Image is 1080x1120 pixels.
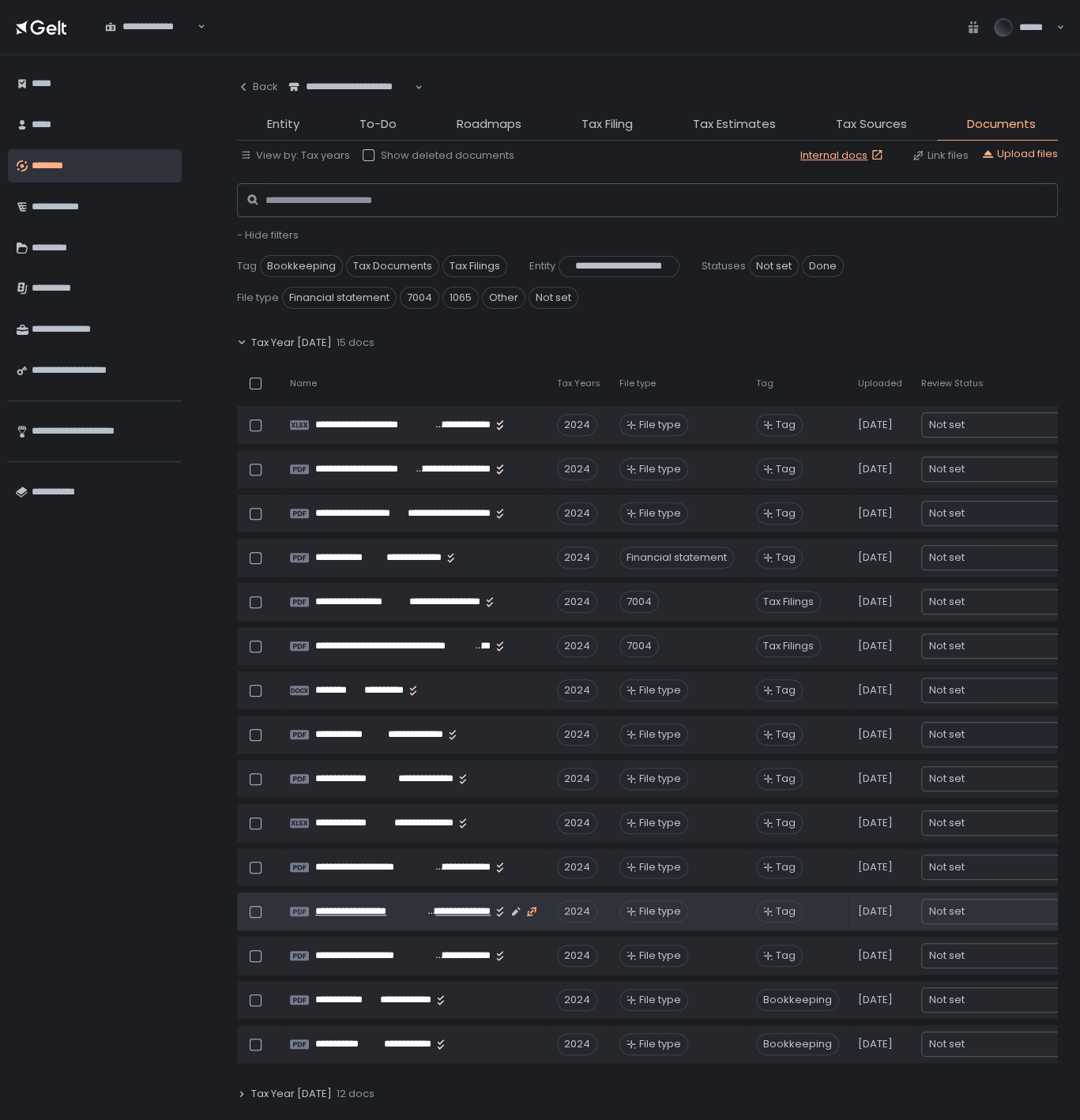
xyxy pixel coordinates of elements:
span: 1065 [442,287,479,309]
span: Not set [929,506,965,521]
span: File type [639,418,681,432]
span: Not set [929,815,965,831]
div: Search for option [922,988,1072,1012]
input: Search for option [965,638,1057,654]
span: Review Status [921,378,984,389]
input: Search for option [965,948,1057,964]
span: Roadmaps [457,115,521,133]
span: Tag [756,378,773,389]
span: File type [639,772,681,786]
input: Search for option [965,506,1057,521]
div: 2024 [557,945,597,967]
span: File type [639,904,681,919]
input: Search for option [965,815,1057,831]
div: Search for option [922,855,1072,879]
span: [DATE] [858,639,893,653]
span: [DATE] [858,816,893,830]
div: Search for option [922,502,1072,525]
span: [DATE] [858,683,893,697]
span: [DATE] [858,727,893,742]
span: Tax Filings [442,255,507,277]
span: Tax Sources [836,115,907,133]
div: 2024 [557,458,597,480]
span: Not set [929,727,965,742]
span: Not set [929,417,965,433]
span: Tag [776,816,796,830]
span: Tax Filings [756,591,821,613]
span: Documents [967,115,1036,133]
span: Not set [529,287,578,309]
span: Tag [237,259,257,273]
span: - Hide filters [237,227,299,242]
div: 2024 [557,502,597,524]
input: Search for option [965,1036,1057,1052]
input: Search for option [965,859,1057,875]
div: Search for option [922,900,1072,923]
span: [DATE] [858,904,893,919]
div: 2024 [557,768,597,790]
span: [DATE] [858,949,893,963]
span: File type [639,506,681,521]
span: Not set [929,461,965,477]
button: Back [237,71,278,103]
span: [DATE] [858,551,893,565]
span: Tax Filing [581,115,633,133]
span: Tag [776,949,796,963]
span: Not set [929,638,965,654]
button: Link files [912,148,969,163]
span: 7004 [400,287,439,309]
div: Search for option [922,678,1072,702]
input: Search for option [965,550,1057,566]
span: File type [639,993,681,1007]
div: 2024 [557,812,597,834]
div: Search for option [922,413,1072,437]
span: File type [237,291,279,305]
div: Search for option [922,546,1072,569]
div: 2024 [557,414,597,436]
span: Tag [776,772,796,786]
input: Search for option [965,771,1057,787]
span: Not set [929,594,965,610]
span: File type [639,462,681,476]
span: Not set [929,682,965,698]
span: File type [639,683,681,697]
div: Search for option [278,71,423,103]
span: Uploaded [858,378,902,389]
span: Tag [776,551,796,565]
div: 2024 [557,723,597,746]
span: File type [619,378,656,389]
div: 2024 [557,856,597,878]
span: [DATE] [858,462,893,476]
span: Name [290,378,317,389]
span: Tag [776,860,796,874]
span: Tax Documents [346,255,439,277]
span: Tax Year [DATE] [251,336,332,350]
span: Not set [749,255,799,277]
span: Entity [267,115,299,133]
span: Not set [929,859,965,875]
div: Search for option [922,590,1072,614]
input: Search for option [288,94,413,110]
span: Financial statement [282,287,397,309]
button: View by: Tax years [240,148,350,163]
div: Upload files [981,147,1058,161]
span: Bookkeeping [756,1033,839,1055]
span: Tag [776,418,796,432]
input: Search for option [965,992,1057,1008]
div: Financial statement [619,547,734,569]
span: [DATE] [858,418,893,432]
div: 7004 [619,635,659,657]
div: Search for option [922,1032,1072,1056]
span: Tag [776,506,796,521]
span: File type [639,949,681,963]
span: [DATE] [858,772,893,786]
span: Not set [929,550,965,566]
button: - Hide filters [237,228,299,242]
span: File type [639,860,681,874]
div: 2024 [557,547,597,569]
span: Other [482,287,525,309]
span: [DATE] [858,595,893,609]
span: Tax Estimates [693,115,776,133]
span: [DATE] [858,506,893,521]
span: To-Do [359,115,397,133]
